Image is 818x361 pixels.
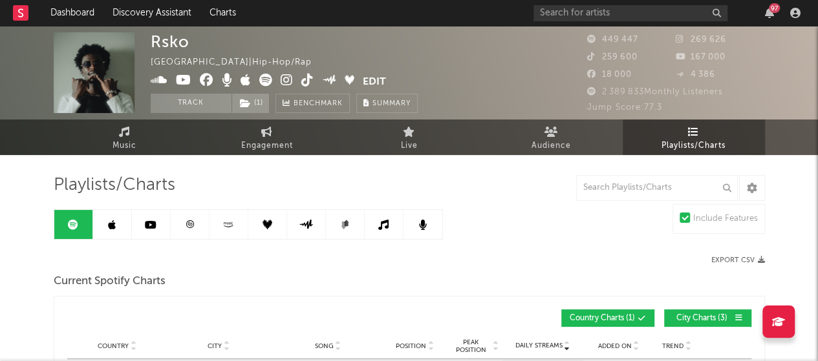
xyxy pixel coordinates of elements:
span: 4 386 [676,70,715,79]
span: Benchmark [294,96,343,112]
input: Search Playlists/Charts [576,175,738,201]
button: Country Charts(1) [561,309,654,327]
span: Added On [598,342,632,350]
span: 269 626 [676,36,726,44]
span: 18 000 [587,70,632,79]
span: City [208,342,222,350]
button: Export CSV [711,256,765,264]
span: Country [98,342,129,350]
button: Track [151,94,231,113]
span: 259 600 [587,53,638,61]
div: Rsko [151,32,189,51]
span: ( 1 ) [231,94,270,113]
span: Song [315,342,334,350]
a: Benchmark [275,94,350,113]
span: Summary [372,100,411,107]
span: Country Charts ( 1 ) [570,315,635,322]
button: City Charts(3) [664,309,751,327]
div: [GEOGRAPHIC_DATA] | Hip-Hop/Rap [151,55,327,70]
span: Engagement [241,138,293,154]
span: Position [396,342,426,350]
span: Peak Position [451,338,491,354]
span: 167 000 [676,53,726,61]
button: 97 [765,8,774,18]
button: (1) [232,94,269,113]
span: Daily Streams [515,341,563,351]
div: Include Features [693,211,758,227]
span: Jump Score: 77.3 [587,103,662,112]
input: Search for artists [533,5,727,21]
span: Current Spotify Charts [54,274,166,289]
a: Engagement [196,119,338,155]
span: Trend [662,342,683,350]
span: Live [401,138,418,154]
span: 449 447 [587,36,638,44]
span: Audience [532,138,571,154]
a: Live [338,119,480,155]
div: 97 [769,3,780,13]
a: Music [54,119,196,155]
button: Edit [363,74,386,90]
a: Playlists/Charts [623,119,765,155]
button: Summary [356,94,418,113]
span: City Charts ( 3 ) [673,315,732,322]
span: 2 389 833 Monthly Listeners [587,88,723,96]
span: Music [113,138,136,154]
span: Playlists/Charts [54,178,175,193]
a: Audience [480,119,623,155]
span: Playlists/Charts [662,138,726,154]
